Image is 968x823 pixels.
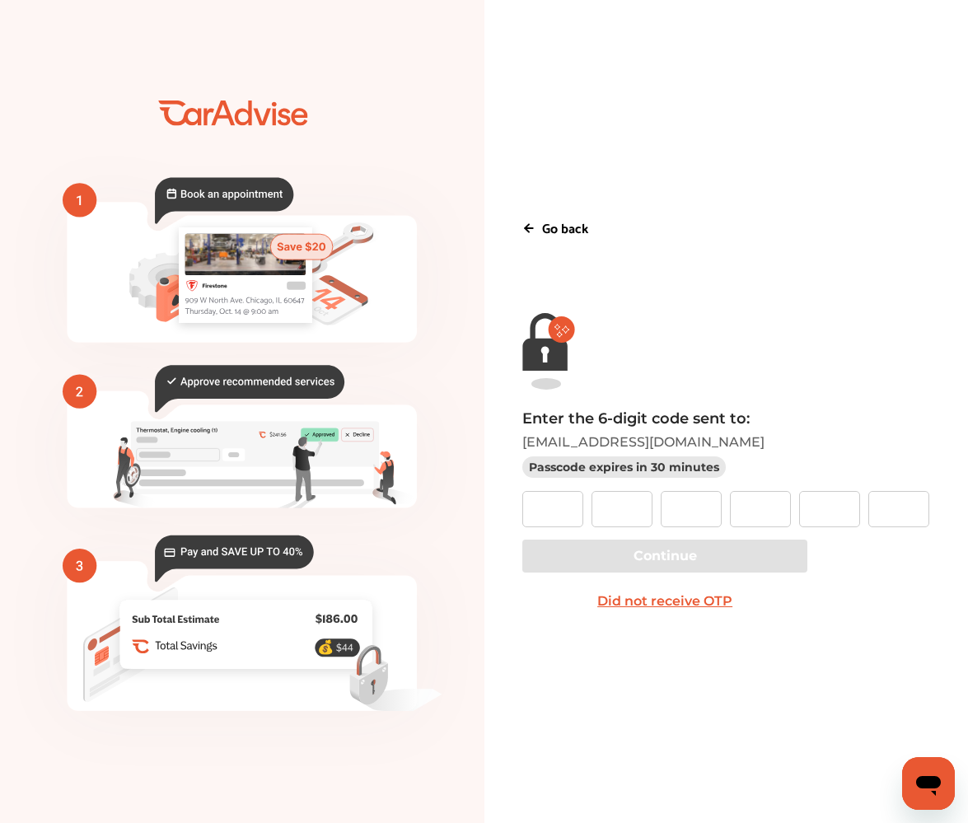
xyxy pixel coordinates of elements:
[522,585,807,618] button: Did not receive OTP
[522,456,726,478] p: Passcode expires in 30 minutes
[902,757,955,810] iframe: Button to launch messaging window
[317,639,334,657] text: 💰
[522,313,575,390] img: magic-link-lock-error.9d88b03f.svg
[522,434,929,450] p: [EMAIL_ADDRESS][DOMAIN_NAME]
[542,218,588,241] p: Go back
[522,409,929,428] p: Enter the 6-digit code sent to:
